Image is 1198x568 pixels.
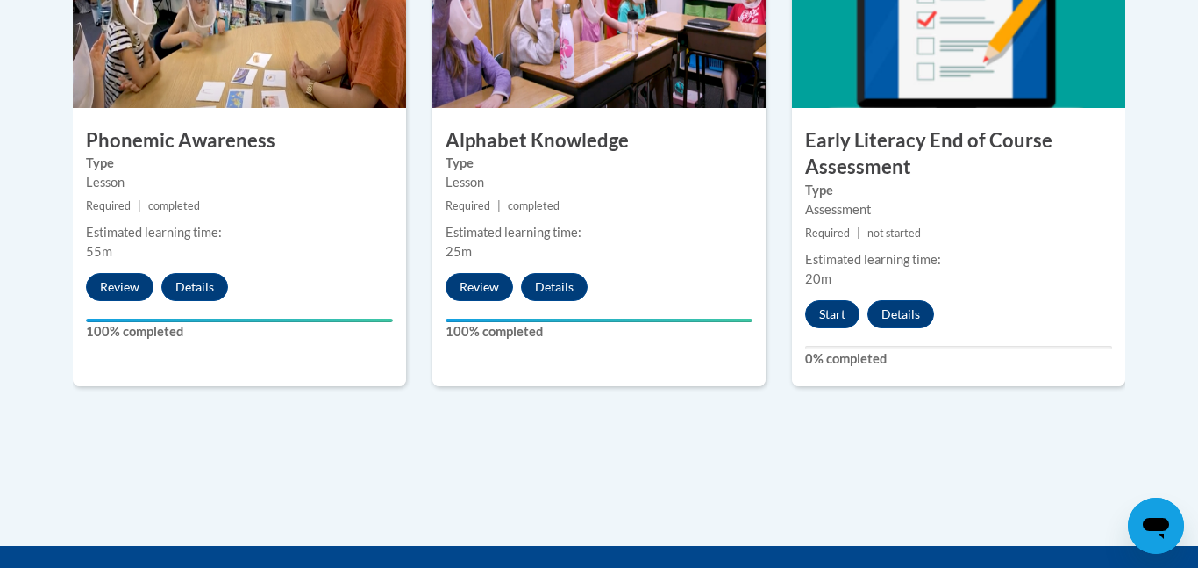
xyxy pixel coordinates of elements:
[86,273,153,301] button: Review
[446,199,490,212] span: Required
[446,154,752,173] label: Type
[446,223,752,242] div: Estimated learning time:
[86,322,393,342] label: 100% completed
[86,199,131,212] span: Required
[867,226,921,240] span: not started
[497,199,501,212] span: |
[86,173,393,192] div: Lesson
[138,199,141,212] span: |
[148,199,200,212] span: completed
[446,244,472,259] span: 25m
[805,181,1112,200] label: Type
[805,349,1112,369] label: 0% completed
[86,154,393,173] label: Type
[805,300,859,328] button: Start
[446,319,752,322] div: Your progress
[1128,498,1184,554] iframe: Button to launch messaging window
[432,127,766,155] h3: Alphabet Knowledge
[446,322,752,342] label: 100% completed
[508,199,560,212] span: completed
[805,226,850,240] span: Required
[521,273,588,301] button: Details
[161,273,228,301] button: Details
[86,223,393,242] div: Estimated learning time:
[805,200,1112,219] div: Assessment
[792,127,1125,182] h3: Early Literacy End of Course Assessment
[867,300,934,328] button: Details
[805,250,1112,270] div: Estimated learning time:
[857,226,860,240] span: |
[86,244,112,259] span: 55m
[86,319,393,322] div: Your progress
[446,173,752,192] div: Lesson
[446,273,513,301] button: Review
[805,271,831,286] span: 20m
[73,127,406,155] h3: Phonemic Awareness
